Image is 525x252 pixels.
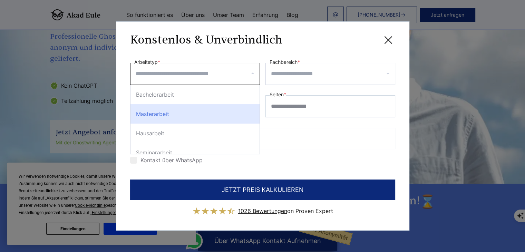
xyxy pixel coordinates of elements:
[270,58,300,66] label: Fachbereich
[130,104,260,124] div: Masterarbeit
[130,143,260,162] div: Seminararbeit
[130,124,260,143] div: Hausarbeit
[238,205,333,216] div: on Proven Expert
[238,207,287,214] span: 1026 Bewertungen
[130,33,282,47] h3: Konstenlos & Unverbindlich
[130,180,395,200] button: JETZT PREIS KALKULIEREN
[134,58,160,66] label: Arbeitstyp
[130,85,260,104] div: Bachelorarbeit
[130,157,203,164] label: Kontakt über WhatsApp
[270,90,286,99] label: Seiten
